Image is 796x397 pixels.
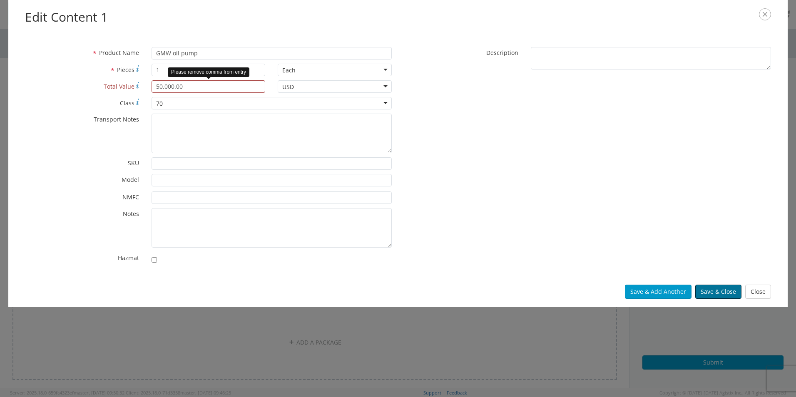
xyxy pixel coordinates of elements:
span: Hazmat [118,254,139,262]
span: Total Value [104,82,134,90]
div: Please remove comma from entry [168,67,249,77]
button: Close [745,285,771,299]
span: Transport Notes [94,115,139,123]
span: Pieces [117,66,134,74]
button: Save & Close [695,285,741,299]
h2: Edit Content 1 [25,8,771,26]
span: Model [122,176,139,184]
span: Description [486,49,518,57]
span: Product Name [99,49,139,57]
span: Class [120,99,134,107]
span: SKU [128,159,139,167]
div: USD [282,83,294,91]
span: Notes [123,210,139,218]
button: Save & Add Another [625,285,692,299]
div: 70 [156,99,163,108]
span: NMFC [122,193,139,201]
div: Each [282,66,296,74]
